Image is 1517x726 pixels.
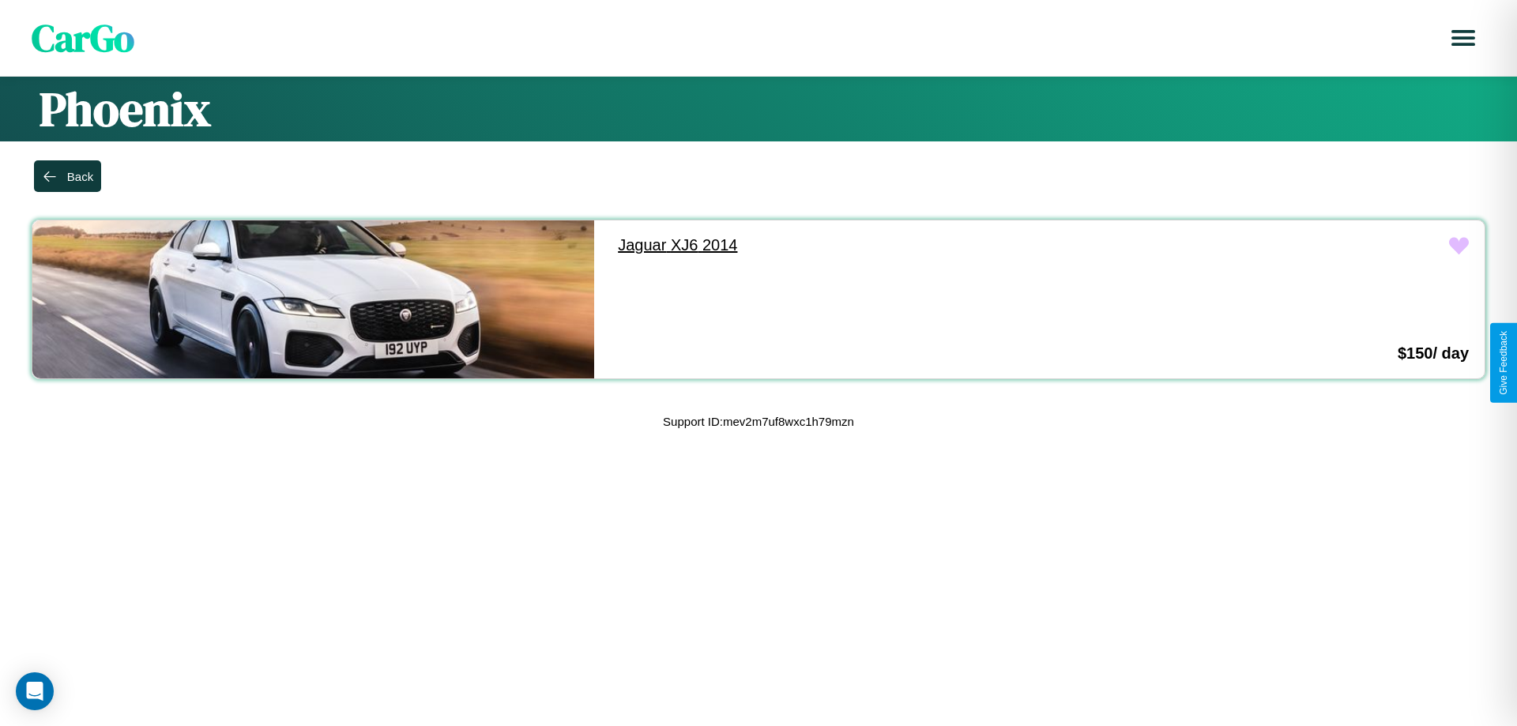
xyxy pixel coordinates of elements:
[67,170,93,183] div: Back
[16,672,54,710] div: Open Intercom Messenger
[34,160,101,192] button: Back
[602,220,1164,270] a: Jaguar XJ6 2014
[32,12,134,64] span: CarGo
[40,77,1477,141] h1: Phoenix
[1498,331,1509,395] div: Give Feedback
[1441,16,1485,60] button: Open menu
[1398,344,1469,363] h3: $ 150 / day
[663,411,854,432] p: Support ID: mev2m7uf8wxc1h79mzn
